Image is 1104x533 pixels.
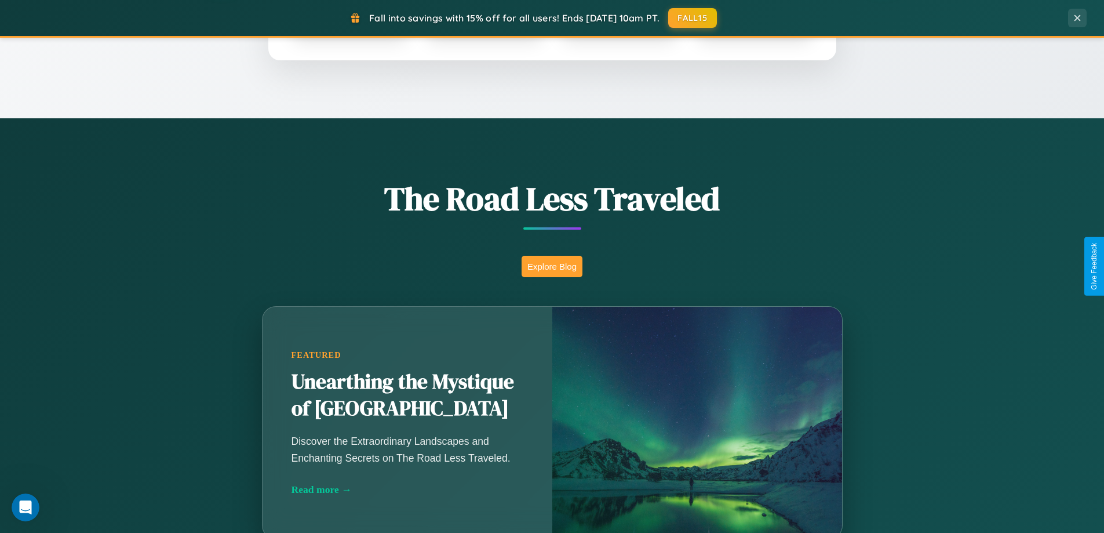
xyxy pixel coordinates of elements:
p: Discover the Extraordinary Landscapes and Enchanting Secrets on The Road Less Traveled. [292,433,523,466]
span: Fall into savings with 15% off for all users! Ends [DATE] 10am PT. [369,12,660,24]
button: FALL15 [668,8,717,28]
button: Explore Blog [522,256,582,277]
div: Give Feedback [1090,243,1098,290]
div: Read more → [292,484,523,496]
iframe: Intercom live chat [12,494,39,521]
h1: The Road Less Traveled [205,176,900,221]
div: Featured [292,350,523,360]
h2: Unearthing the Mystique of [GEOGRAPHIC_DATA] [292,369,523,422]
